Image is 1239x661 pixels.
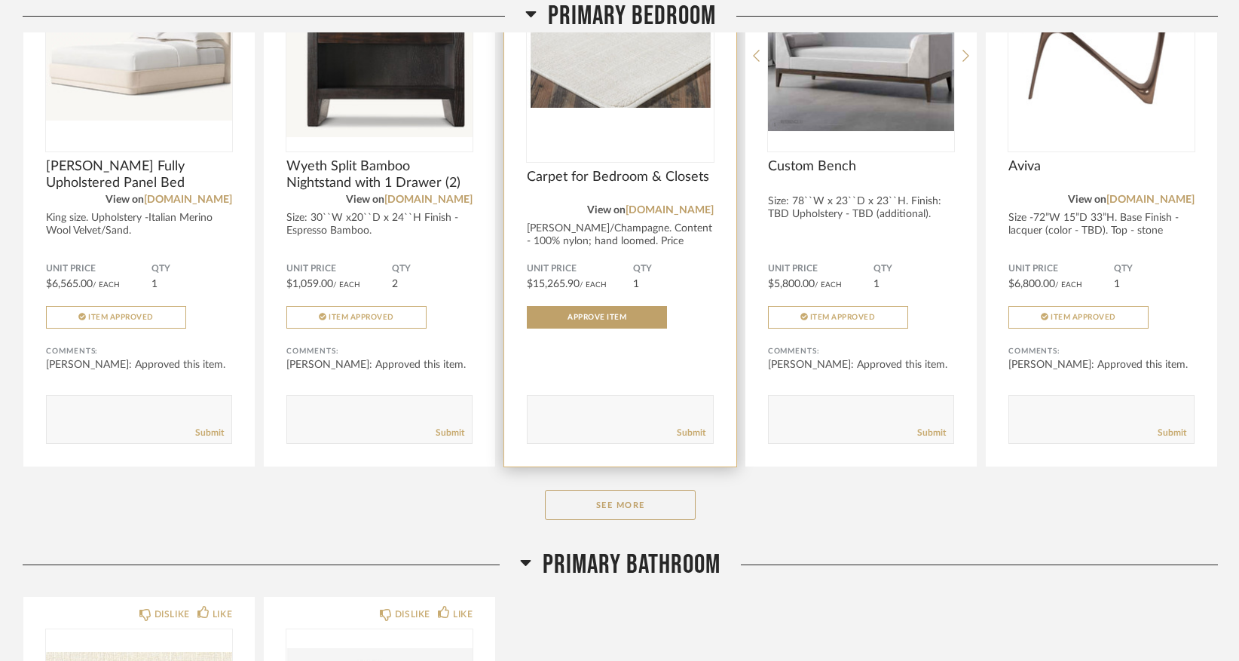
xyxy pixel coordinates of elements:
[46,357,232,372] div: [PERSON_NAME]: Approved this item.
[1008,357,1195,372] div: [PERSON_NAME]: Approved this item.
[151,279,158,289] span: 1
[580,281,607,289] span: / Each
[815,281,842,289] span: / Each
[286,344,473,359] div: Comments:
[392,263,473,275] span: QTY
[195,427,224,439] a: Submit
[286,357,473,372] div: [PERSON_NAME]: Approved this item.
[93,281,120,289] span: / Each
[768,357,954,372] div: [PERSON_NAME]: Approved this item.
[46,344,232,359] div: Comments:
[213,607,232,622] div: LIKE
[917,427,946,439] a: Submit
[453,607,473,622] div: LIKE
[1068,194,1106,205] span: View on
[46,306,186,329] button: Item Approved
[768,263,873,275] span: Unit Price
[768,279,815,289] span: $5,800.00
[768,344,954,359] div: Comments:
[395,607,430,622] div: DISLIKE
[154,607,190,622] div: DISLIKE
[333,281,360,289] span: / Each
[46,263,151,275] span: Unit Price
[873,279,880,289] span: 1
[1008,263,1114,275] span: Unit Price
[543,549,720,581] span: Primary Bathroom
[1051,314,1116,321] span: Item Approved
[633,263,714,275] span: QTY
[286,158,473,191] span: Wyeth Split Bamboo Nightstand with 1 Drawer (2)
[46,212,232,237] div: King size. Upholstery -Italian Merino Wool Velvet/Sand.
[286,212,473,237] div: Size: 30``W x20``D x 24``H Finish - Espresso Bamboo.
[527,169,713,185] span: Carpet for Bedroom & Closets
[1106,194,1195,205] a: [DOMAIN_NAME]
[545,490,696,520] button: See More
[527,306,667,329] button: Approve Item
[677,427,705,439] a: Submit
[1008,344,1195,359] div: Comments:
[1008,158,1195,175] span: Aviva
[1008,212,1195,250] div: Size -72”W 15”D 33”H. Base Finish - lacquer (color - TBD). Top - stone (TBD...
[587,205,626,216] span: View on
[768,306,908,329] button: Item Approved
[392,279,398,289] span: 2
[527,263,632,275] span: Unit Price
[384,194,473,205] a: [DOMAIN_NAME]
[286,279,333,289] span: $1,059.00
[151,263,232,275] span: QTY
[527,279,580,289] span: $15,265.90
[346,194,384,205] span: View on
[144,194,232,205] a: [DOMAIN_NAME]
[1055,281,1082,289] span: / Each
[768,158,954,175] span: Custom Bench
[633,279,639,289] span: 1
[768,195,954,221] div: Size: 78``W x 23``D x 23``H. Finish: TBD Upholstery - TBD (additional).
[436,427,464,439] a: Submit
[626,205,714,216] a: [DOMAIN_NAME]
[1008,279,1055,289] span: $6,800.00
[810,314,876,321] span: Item Approved
[567,314,626,321] span: Approve Item
[46,279,93,289] span: $6,565.00
[1114,263,1195,275] span: QTY
[1158,427,1186,439] a: Submit
[329,314,394,321] span: Item Approved
[873,263,954,275] span: QTY
[46,158,232,191] span: [PERSON_NAME] Fully Upholstered Panel Bed
[286,306,427,329] button: Item Approved
[1114,279,1120,289] span: 1
[527,222,713,261] div: [PERSON_NAME]/Champagne. Content - 100% nylon; hand loomed. Price includes del...
[88,314,154,321] span: Item Approved
[106,194,144,205] span: View on
[1008,306,1149,329] button: Item Approved
[286,263,392,275] span: Unit Price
